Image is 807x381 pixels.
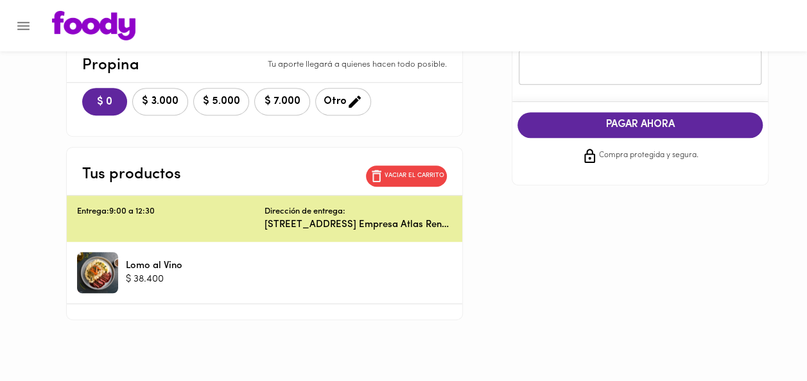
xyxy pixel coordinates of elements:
p: [STREET_ADDRESS] Empresa Atlas Renewable Energy, Oficina 801 [265,218,452,232]
p: Entrega: 9:00 a 12:30 [77,206,265,218]
span: $ 5.000 [202,96,241,108]
button: $ 5.000 [193,88,249,115]
span: $ 3.000 [141,96,180,108]
iframe: Messagebird Livechat Widget [733,307,794,368]
button: Menu [8,10,39,42]
button: $ 3.000 [132,88,188,115]
p: Vaciar el carrito [385,171,444,180]
span: PAGAR AHORA [530,119,750,131]
button: PAGAR AHORA [517,112,763,137]
p: Dirección de entrega: [265,206,345,218]
p: Tu aporte llegará a quienes hacen todo posible. [268,59,447,71]
span: Otro [324,94,363,110]
span: $ 0 [92,96,117,108]
span: $ 7.000 [263,96,302,108]
p: Lomo al Vino [126,259,182,273]
div: Lomo al Vino [77,252,118,293]
span: Compra protegida y segura. [599,149,699,162]
p: Tus productos [82,163,181,186]
p: $ 38.400 [126,273,182,286]
button: Vaciar el carrito [366,165,447,187]
button: $ 7.000 [254,88,310,115]
img: logo.png [52,11,135,40]
button: $ 0 [82,88,127,115]
p: Propina [82,54,139,77]
button: Otro [315,88,371,115]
